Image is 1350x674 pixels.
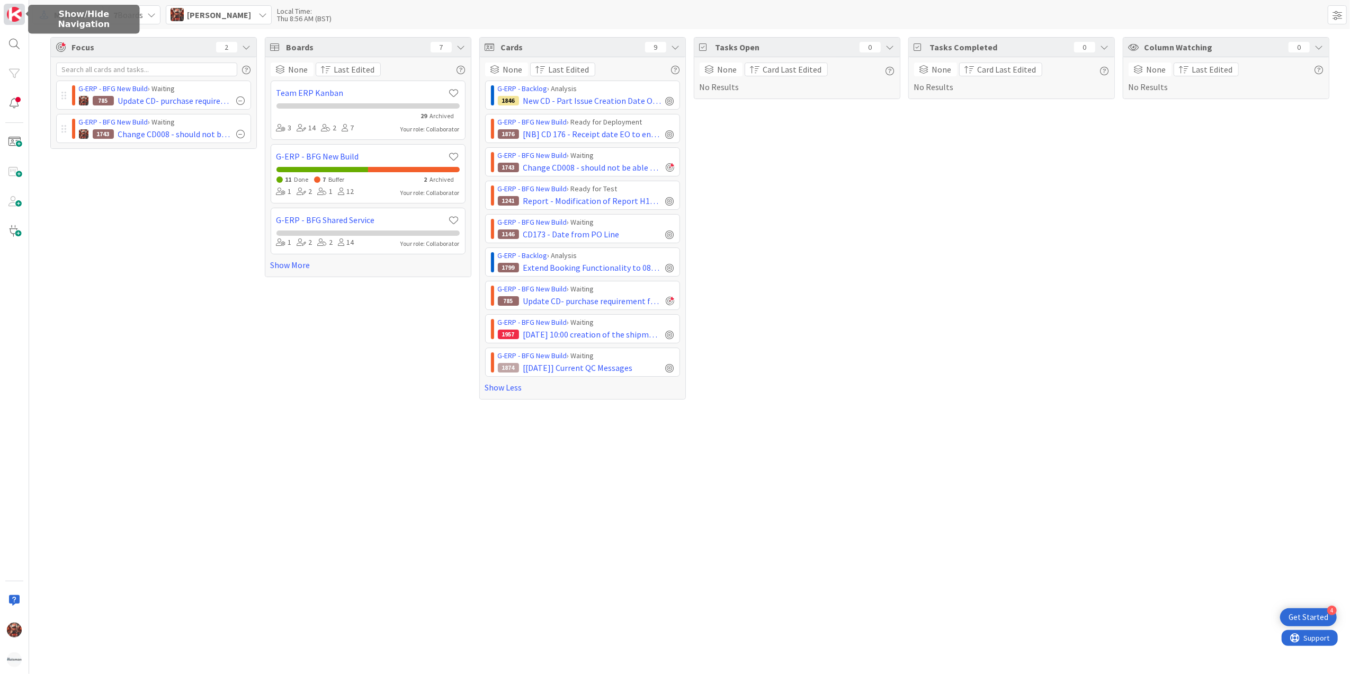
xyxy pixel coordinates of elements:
span: Support [22,2,48,14]
h5: Show/Hide Navigation [32,9,135,29]
a: G-ERP - BFG Shared Service [276,214,449,226]
img: avatar [7,652,22,667]
a: G-ERP - BFG New Build [498,351,567,360]
div: › Waiting [498,283,674,295]
img: Visit kanbanzone.com [7,7,22,22]
span: Last Edited [334,63,375,76]
span: [NB] CD 176 - Receipt date EO to end date operation [523,128,661,140]
span: 7 [323,175,326,183]
span: [[DATE]] Current QC Messages [523,361,633,374]
div: 1876 [498,129,519,139]
div: 1874 [498,363,519,373]
div: 1146 [498,229,519,239]
div: No Results [700,63,895,93]
a: G-ERP - BFG New Build [498,150,567,160]
span: Cards [501,41,640,54]
div: 0 [860,42,881,52]
button: Last Edited [1174,63,1239,76]
span: [DATE] 10:00 creation of the shipment ERROR [523,328,661,341]
a: G-ERP - Backlog [498,251,548,260]
div: 785 [93,96,114,105]
img: JK [171,8,184,21]
input: Search all cards and tasks... [56,63,237,76]
span: Card Last Edited [978,63,1036,76]
div: 1743 [498,163,519,172]
div: 7 [342,122,354,134]
button: Last Edited [530,63,595,76]
span: 2 [424,175,427,183]
div: › Waiting [498,350,674,361]
span: Last Edited [549,63,589,76]
img: JK [79,96,88,105]
div: Open Get Started checklist, remaining modules: 4 [1280,608,1337,626]
span: None [503,63,523,76]
span: None [718,63,737,76]
span: Report - Modification of Report H1017 [523,194,661,207]
div: Thu 8:56 AM (BST) [277,15,332,22]
button: Last Edited [316,63,381,76]
span: New CD - Part Issue Creation Date Overwritten After Processing [523,94,661,107]
span: Boards [287,41,425,54]
div: › Waiting [498,317,674,328]
button: Card Last Edited [959,63,1042,76]
div: › Waiting [498,150,674,161]
div: 1 [318,186,333,198]
div: › Waiting [79,83,245,94]
a: G-ERP - BFG New Build [498,217,567,227]
span: None [932,63,952,76]
div: 2 [321,122,337,134]
span: Buffer [329,175,345,183]
div: 2 [297,237,312,249]
div: 14 [297,122,316,134]
a: G-ERP - BFG New Build [79,117,148,127]
div: 0 [1074,42,1095,52]
a: Team ERP Kanban [276,86,449,99]
div: 2 [318,237,333,249]
img: JK [79,129,88,139]
span: Change CD008 - should not be able to authorize a PR line with quantity = 0 [523,161,661,174]
a: G-ERP - BFG New Build [79,84,148,93]
div: 0 [1289,42,1310,52]
div: 3 [276,122,292,134]
div: › Analysis [498,83,674,94]
div: 1 [276,237,292,249]
span: 11 [285,175,292,183]
div: Your role: Collaborator [401,239,460,249]
div: 1 [276,186,292,198]
span: Last Edited [1192,63,1233,76]
span: Done [294,175,309,183]
div: No Results [1129,63,1324,93]
div: 14 [338,237,354,249]
div: › Ready for Deployment [498,117,674,128]
div: › Waiting [79,117,245,128]
a: G-ERP - BFG New Build [498,284,567,294]
span: None [1147,63,1166,76]
div: 1799 [498,263,519,272]
span: Update CD- purchase requirement for external operation [118,94,233,107]
span: CD173 - Date from PO Line [523,228,620,241]
div: Your role: Collaborator [401,188,460,198]
a: Show More [271,259,466,271]
span: Tasks Completed [930,41,1069,54]
button: Card Last Edited [745,63,828,76]
a: G-ERP - BFG New Build [498,184,567,193]
span: Extend Booking Functionality to 0836 WIP Location Table [523,261,661,274]
span: None [289,63,308,76]
span: Focus [72,41,208,54]
div: 2 [297,186,312,198]
span: Archived [430,112,454,120]
img: JK [7,623,22,637]
span: Archived [430,175,454,183]
div: 12 [338,186,354,198]
div: 1846 [498,96,519,105]
div: 785 [498,296,519,306]
div: 4 [1327,606,1337,615]
div: › Analysis [498,250,674,261]
span: Column Watching [1145,41,1283,54]
a: G-ERP - Backlog [498,84,548,93]
a: G-ERP - BFG New Build [276,150,449,163]
a: G-ERP - BFG New Build [498,317,567,327]
div: 2 [216,42,237,52]
div: 7 [431,42,452,52]
span: Card Last Edited [763,63,822,76]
